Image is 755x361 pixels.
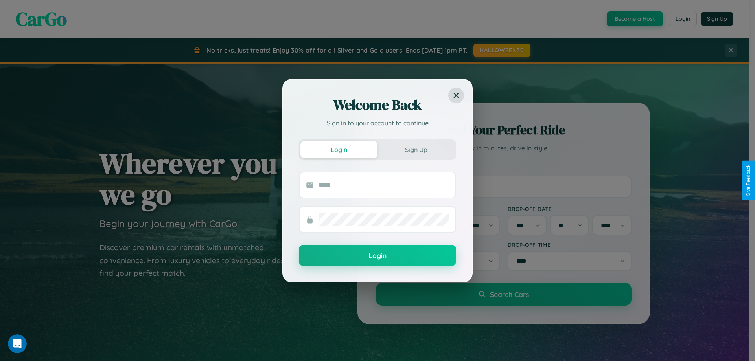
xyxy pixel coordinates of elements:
[300,141,377,158] button: Login
[299,118,456,128] p: Sign in to your account to continue
[299,245,456,266] button: Login
[746,165,751,196] div: Give Feedback
[377,141,455,158] button: Sign Up
[8,334,27,353] iframe: Intercom live chat
[299,95,456,114] h2: Welcome Back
